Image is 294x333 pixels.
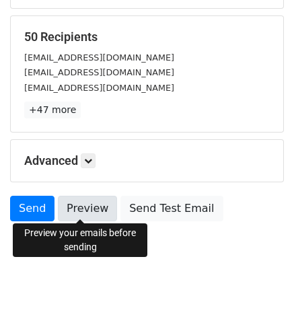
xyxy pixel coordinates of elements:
div: Preview your emails before sending [13,223,147,257]
a: Send [10,196,54,221]
small: [EMAIL_ADDRESS][DOMAIN_NAME] [24,67,174,77]
div: Tiện ích trò chuyện [227,268,294,333]
small: [EMAIL_ADDRESS][DOMAIN_NAME] [24,83,174,93]
a: Send Test Email [120,196,223,221]
h5: 50 Recipients [24,30,270,44]
a: Preview [58,196,117,221]
h5: Advanced [24,153,270,168]
small: [EMAIL_ADDRESS][DOMAIN_NAME] [24,52,174,63]
iframe: Chat Widget [227,268,294,333]
a: +47 more [24,102,81,118]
